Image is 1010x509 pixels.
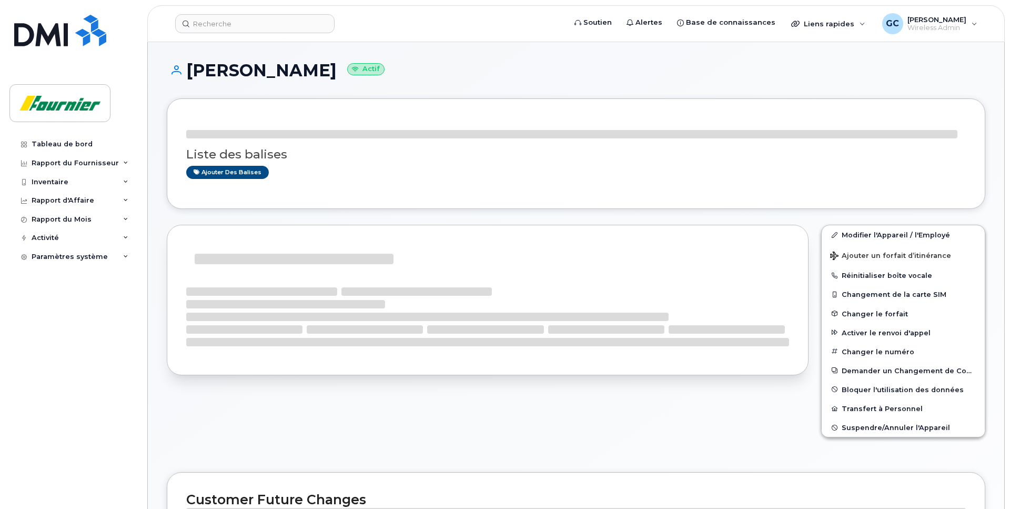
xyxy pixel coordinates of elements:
[347,63,385,75] small: Actif
[822,399,985,418] button: Transfert à Personnel
[167,61,985,79] h1: [PERSON_NAME]
[822,361,985,380] button: Demander un Changement de Compte
[822,380,985,399] button: Bloquer l'utilisation des données
[822,418,985,437] button: Suspendre/Annuler l'Appareil
[822,304,985,323] button: Changer le forfait
[186,166,269,179] a: Ajouter des balises
[822,342,985,361] button: Changer le numéro
[822,266,985,285] button: Réinitialiser boîte vocale
[842,424,950,432] span: Suspendre/Annuler l'Appareil
[186,148,966,161] h3: Liste des balises
[830,252,951,262] span: Ajouter un forfait d’itinérance
[842,328,931,336] span: Activer le renvoi d'appel
[842,310,908,317] span: Changer le forfait
[822,285,985,304] button: Changement de la carte SIM
[186,492,966,507] h2: Customer Future Changes
[822,244,985,266] button: Ajouter un forfait d’itinérance
[822,323,985,342] button: Activer le renvoi d'appel
[822,225,985,244] a: Modifier l'Appareil / l'Employé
